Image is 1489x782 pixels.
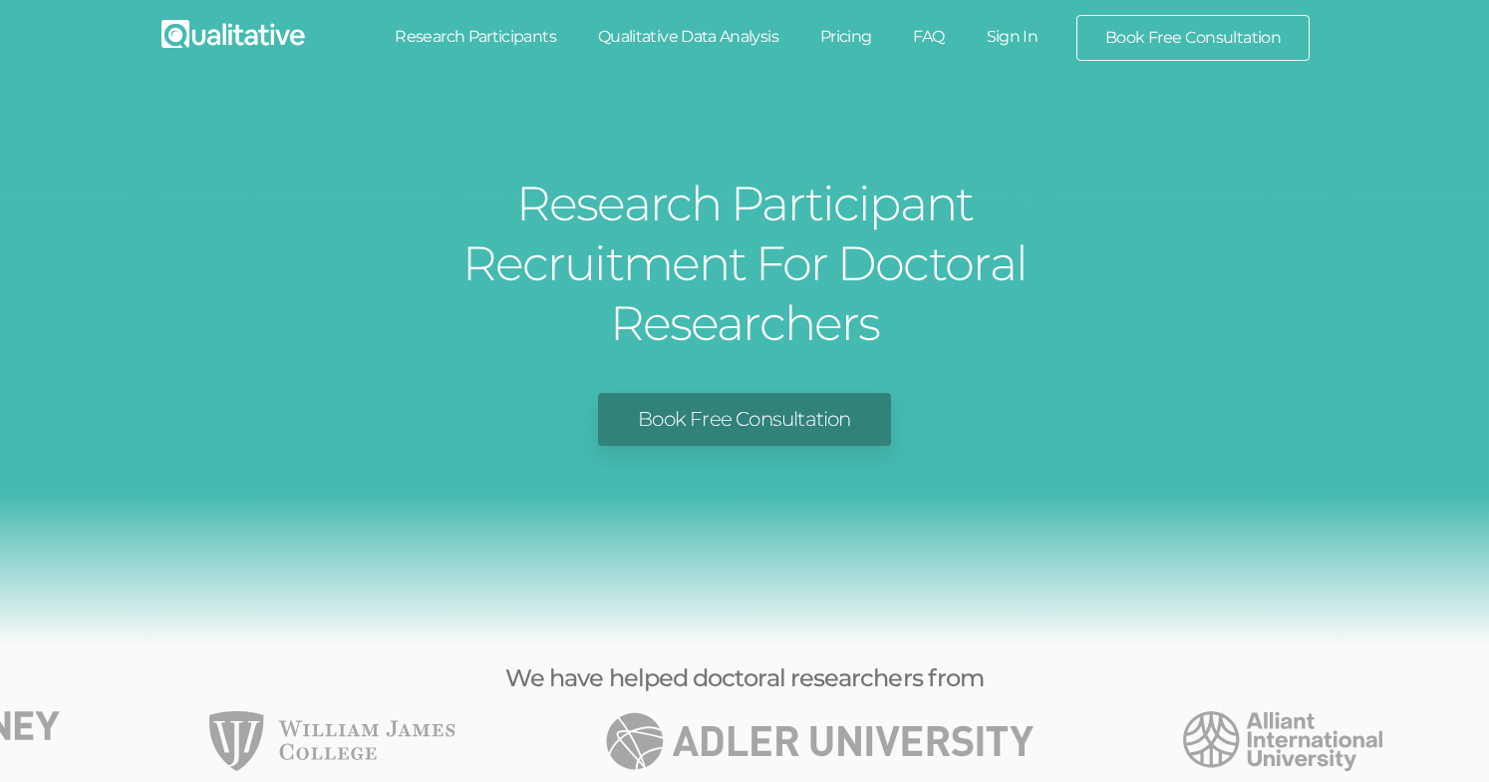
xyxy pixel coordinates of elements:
li: 1 of 49 [605,711,1034,771]
li: 49 of 49 [209,711,455,771]
a: Sign In [966,15,1059,59]
h3: We have helped doctoral researchers from [266,665,1223,691]
img: William James College [209,711,455,771]
a: Qualitative Data Analysis [577,15,799,59]
a: Book Free Consultation [598,393,890,446]
a: Book Free Consultation [1077,16,1309,60]
img: Alliant International University [1183,711,1382,771]
h1: Research Participant Recruitment For Doctoral Researchers [371,174,1118,353]
a: Pricing [799,15,893,59]
a: FAQ [892,15,965,59]
img: Qualitative [161,20,305,48]
li: 2 of 49 [1183,711,1382,771]
img: Adler University [605,711,1034,771]
a: Research Participants [374,15,577,59]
